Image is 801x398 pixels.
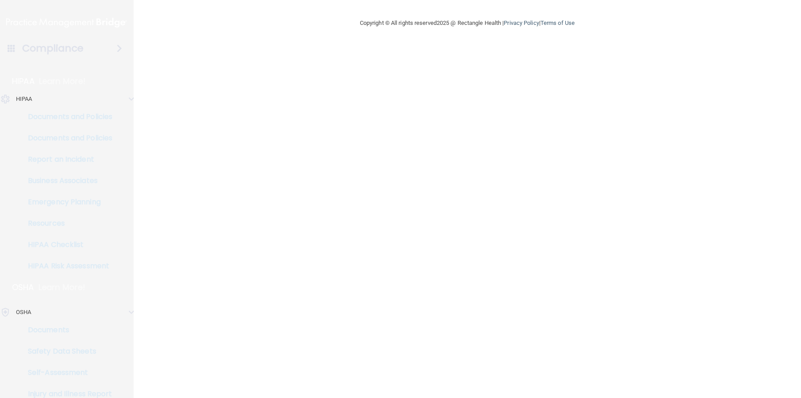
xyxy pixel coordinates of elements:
p: HIPAA Risk Assessment [6,262,127,271]
a: Privacy Policy [504,20,539,26]
p: Documents and Policies [6,112,127,121]
p: Documents [6,326,127,334]
p: Business Associates [6,176,127,185]
h4: Compliance [22,42,84,55]
p: Resources [6,219,127,228]
p: OSHA [12,282,34,293]
img: PMB logo [6,14,127,32]
p: HIPAA [12,76,35,87]
p: HIPAA Checklist [6,240,127,249]
a: Terms of Use [541,20,575,26]
p: Emergency Planning [6,198,127,207]
p: Report an Incident [6,155,127,164]
p: OSHA [16,307,31,318]
div: Copyright © All rights reserved 2025 @ Rectangle Health | | [305,9,629,37]
p: Learn More! [39,76,86,87]
p: Documents and Policies [6,134,127,143]
p: Self-Assessment [6,368,127,377]
p: HIPAA [16,94,32,104]
p: Safety Data Sheets [6,347,127,356]
p: Learn More! [39,282,86,293]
